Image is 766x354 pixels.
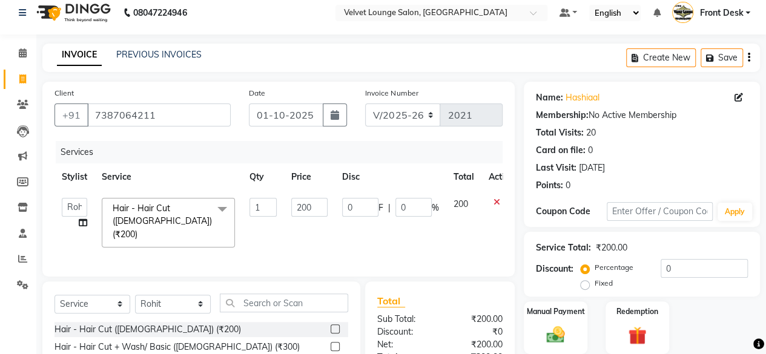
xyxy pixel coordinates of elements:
[536,162,576,174] div: Last Visit:
[536,179,563,192] div: Points:
[249,88,265,99] label: Date
[626,48,696,67] button: Create New
[56,141,512,163] div: Services
[566,179,570,192] div: 0
[54,163,94,191] th: Stylist
[446,163,481,191] th: Total
[432,202,439,214] span: %
[54,341,300,353] div: Hair - Hair Cut + Wash/ Basic ([DEMOGRAPHIC_DATA]) (₹300)
[54,323,241,336] div: Hair - Hair Cut ([DEMOGRAPHIC_DATA]) (₹200)
[440,326,512,338] div: ₹0
[368,313,440,326] div: Sub Total:
[454,198,468,209] span: 200
[672,2,693,23] img: Front Desk
[440,313,512,326] div: ₹200.00
[536,205,607,218] div: Coupon Code
[137,229,143,240] a: x
[54,88,74,99] label: Client
[607,202,713,221] input: Enter Offer / Coupon Code
[595,278,613,289] label: Fixed
[595,262,633,273] label: Percentage
[368,338,440,351] div: Net:
[94,163,242,191] th: Service
[220,293,348,312] input: Search or Scan
[388,202,391,214] span: |
[536,144,586,157] div: Card on file:
[87,103,231,126] input: Search by Name/Mobile/Email/Code
[596,241,627,254] div: ₹200.00
[699,7,743,19] span: Front Desk
[368,326,440,338] div: Discount:
[622,324,652,347] img: _gift.svg
[718,203,752,221] button: Apply
[116,49,202,60] a: PREVIOUS INVOICES
[701,48,743,67] button: Save
[536,109,589,122] div: Membership:
[579,162,605,174] div: [DATE]
[588,144,593,157] div: 0
[335,163,446,191] th: Disc
[481,163,521,191] th: Action
[54,103,88,126] button: +91
[57,44,102,66] a: INVOICE
[616,306,658,317] label: Redemption
[242,163,284,191] th: Qty
[541,324,570,346] img: _cash.svg
[365,88,418,99] label: Invoice Number
[536,109,748,122] div: No Active Membership
[440,338,512,351] div: ₹200.00
[377,295,405,307] span: Total
[527,306,585,317] label: Manual Payment
[536,126,584,139] div: Total Visits:
[284,163,335,191] th: Price
[378,202,383,214] span: F
[536,241,591,254] div: Service Total:
[113,203,212,240] span: Hair - Hair Cut ([DEMOGRAPHIC_DATA]) (₹200)
[566,91,599,104] a: Hashiaal
[536,263,573,275] div: Discount:
[536,91,563,104] div: Name:
[586,126,596,139] div: 20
